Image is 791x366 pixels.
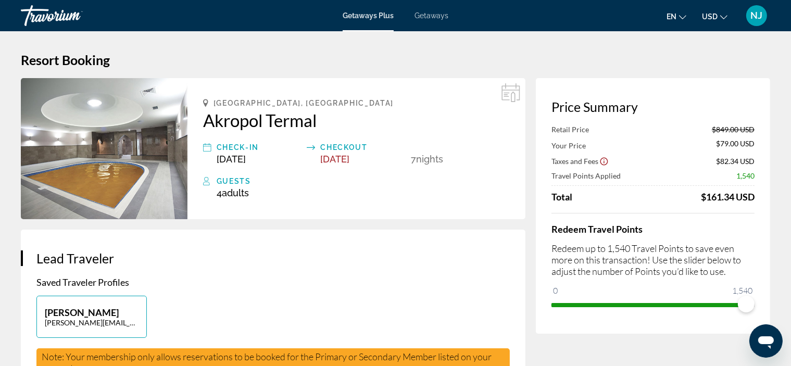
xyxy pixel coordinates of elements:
div: $161.34 USD [701,191,755,203]
div: Guests [217,175,510,187]
img: Akropol Termal [21,78,187,219]
span: Travel Points Applied [551,171,621,180]
h3: Lead Traveler [36,250,510,266]
a: Akropol Termal [203,110,510,131]
a: Getaways [415,11,448,20]
span: $79.00 USD [716,139,755,150]
span: Your Price [551,141,586,150]
button: Show Taxes and Fees breakdown [551,156,609,166]
span: Taxes and Fees [551,157,598,166]
span: ngx-slider [738,296,755,312]
h4: Redeem Travel Points [551,223,755,235]
p: [PERSON_NAME][EMAIL_ADDRESS][DOMAIN_NAME] [45,318,139,327]
span: Nights [416,154,443,165]
div: Check-In [217,141,302,154]
span: $849.00 USD [712,125,755,134]
h1: Resort Booking [21,52,770,68]
span: 0 [551,284,559,297]
div: Checkout [320,141,406,154]
span: 4 [217,187,249,198]
p: Saved Traveler Profiles [36,276,510,288]
button: Show Taxes and Fees disclaimer [599,156,609,166]
span: 1,540 [731,284,754,297]
span: [DATE] [320,154,349,165]
a: Getaways Plus [343,11,394,20]
p: [PERSON_NAME] [45,307,139,318]
button: User Menu [743,5,770,27]
iframe: Knop om het berichtenvenster te openen [749,324,783,358]
span: NJ [751,10,763,21]
span: Adults [222,187,249,198]
button: [PERSON_NAME][PERSON_NAME][EMAIL_ADDRESS][DOMAIN_NAME] [36,296,147,338]
button: Change language [667,9,686,24]
span: [GEOGRAPHIC_DATA], [GEOGRAPHIC_DATA] [214,99,394,107]
button: Change currency [702,9,727,24]
h3: Price Summary [551,99,755,115]
span: [DATE] [217,154,246,165]
ngx-slider: ngx-slider [551,303,755,305]
span: 1,540 [736,171,755,180]
span: Retail Price [551,125,589,134]
span: en [667,12,676,21]
span: USD [702,12,718,21]
span: 7 [411,154,416,165]
p: Redeem up to 1,540 Travel Points to save even more on this transaction! Use the slider below to a... [551,243,755,277]
span: $82.34 USD [716,157,755,166]
a: Travorium [21,2,125,29]
span: Total [551,191,572,203]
